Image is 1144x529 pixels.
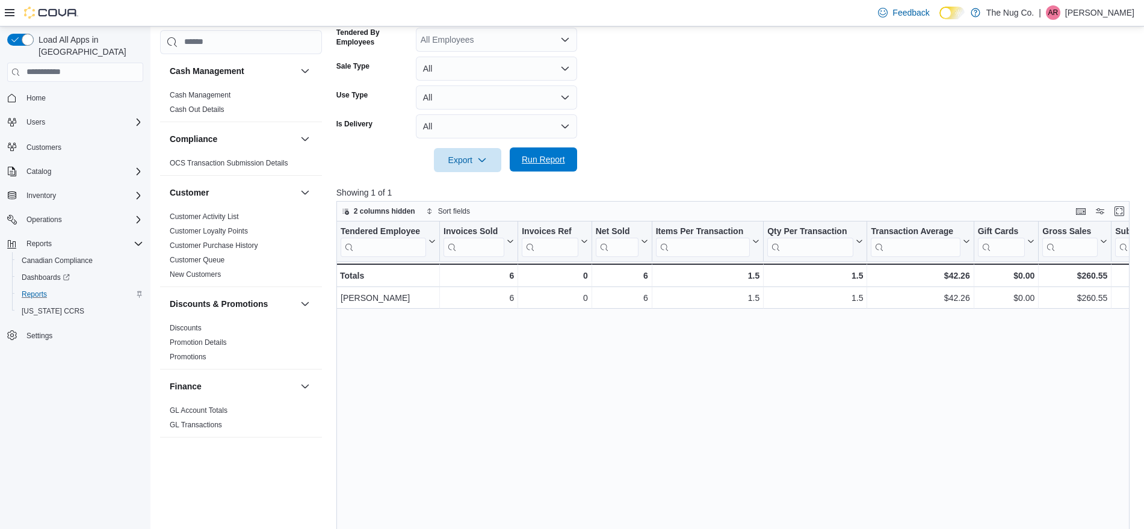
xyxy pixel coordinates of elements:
span: Cash Management [170,90,230,100]
button: Items Per Transaction [655,226,759,257]
span: Catalog [22,164,143,179]
button: Finance [298,379,312,394]
button: Discounts & Promotions [298,297,312,311]
a: Customer Loyalty Points [170,227,248,235]
div: Items Per Transaction [655,226,750,257]
div: $0.00 [977,291,1034,305]
button: Inventory [170,448,295,460]
div: Invoices Sold [444,226,504,257]
span: Canadian Compliance [17,253,143,268]
span: Customers [22,139,143,154]
button: Operations [22,212,67,227]
div: Transaction Average [871,226,960,257]
span: Canadian Compliance [22,256,93,265]
button: Customer [298,185,312,200]
nav: Complex example [7,84,143,376]
button: Reports [2,235,148,252]
h3: Inventory [170,448,208,460]
button: Gift Cards [977,226,1034,257]
button: Operations [2,211,148,228]
a: Customer Activity List [170,212,239,221]
a: Cash Out Details [170,105,224,114]
button: 2 columns hidden [337,204,420,218]
span: Settings [26,331,52,341]
div: $260.55 [1042,268,1107,283]
span: New Customers [170,270,221,279]
a: OCS Transaction Submission Details [170,159,288,167]
button: All [416,114,577,138]
label: Use Type [336,90,368,100]
div: Discounts & Promotions [160,321,322,369]
button: All [416,85,577,110]
button: Users [22,115,50,129]
a: GL Transactions [170,421,222,429]
button: All [416,57,577,81]
div: 1.5 [767,268,863,283]
p: | [1039,5,1041,20]
div: 1.5 [767,291,863,305]
span: Inventory [26,191,56,200]
button: Keyboard shortcuts [1074,204,1088,218]
a: Reports [17,287,52,302]
span: Reports [17,287,143,302]
input: Dark Mode [939,7,965,19]
span: Sort fields [438,206,470,216]
a: Promotion Details [170,338,227,347]
span: Customer Purchase History [170,241,258,250]
button: Compliance [298,132,312,146]
div: Alex Roerick [1046,5,1060,20]
button: Invoices Sold [444,226,514,257]
div: Tendered Employee [341,226,426,238]
a: Customers [22,140,66,155]
a: Dashboards [17,270,75,285]
span: GL Transactions [170,420,222,430]
button: Net Sold [595,226,648,257]
div: 6 [444,268,514,283]
button: Open list of options [560,35,570,45]
button: Inventory [2,187,148,204]
img: Cova [24,7,78,19]
button: Inventory [298,447,312,462]
div: 0 [522,291,587,305]
button: [US_STATE] CCRS [12,303,148,320]
span: Dashboards [22,273,70,282]
button: Reports [12,286,148,303]
div: Invoices Sold [444,226,504,238]
a: Discounts [170,324,202,332]
span: [US_STATE] CCRS [22,306,84,316]
div: 1.5 [655,268,759,283]
span: Reports [22,237,143,251]
button: Enter fullscreen [1112,204,1127,218]
span: Catalog [26,167,51,176]
button: Users [2,114,148,131]
button: Reports [22,237,57,251]
div: Net Sold [595,226,638,238]
button: Cash Management [298,64,312,78]
div: Gross Sales [1042,226,1098,257]
button: Qty Per Transaction [767,226,863,257]
span: Customers [26,143,61,152]
button: Transaction Average [871,226,969,257]
button: Sort fields [421,204,475,218]
button: Discounts & Promotions [170,298,295,310]
div: Items Per Transaction [655,226,750,238]
p: Showing 1 of 1 [336,187,1138,199]
div: Totals [340,268,436,283]
h3: Customer [170,187,209,199]
span: AR [1048,5,1059,20]
div: Qty Per Transaction [767,226,853,238]
a: Settings [22,329,57,343]
div: Qty Per Transaction [767,226,853,257]
span: Users [26,117,45,127]
p: [PERSON_NAME] [1065,5,1134,20]
span: Customer Loyalty Points [170,226,248,236]
p: The Nug Co. [986,5,1034,20]
span: Export [441,148,494,172]
button: Gross Sales [1042,226,1107,257]
span: OCS Transaction Submission Details [170,158,288,168]
span: GL Account Totals [170,406,227,415]
div: 1.5 [656,291,760,305]
a: Canadian Compliance [17,253,97,268]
